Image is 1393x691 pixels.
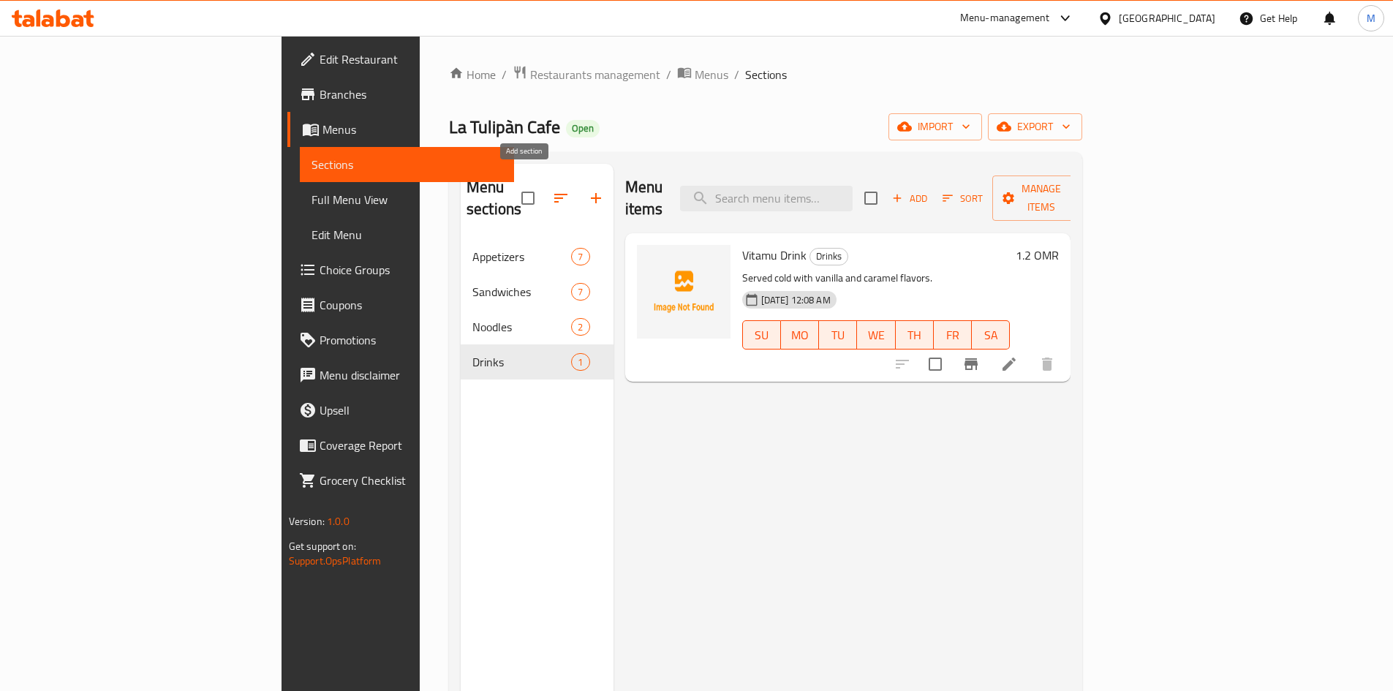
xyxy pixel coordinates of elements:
span: 7 [572,250,589,264]
span: 7 [572,285,589,299]
span: La Tulipàn Cafe [449,110,560,143]
span: Coupons [320,296,502,314]
span: Menu disclaimer [320,366,502,384]
span: SA [978,325,1004,346]
span: Sandwiches [472,283,571,301]
a: Restaurants management [513,65,660,84]
button: SA [972,320,1010,350]
li: / [666,66,671,83]
button: TH [896,320,934,350]
span: import [900,118,970,136]
div: Sandwiches7 [461,274,614,309]
span: Menus [695,66,728,83]
span: Grocery Checklist [320,472,502,489]
div: Drinks1 [461,344,614,380]
a: Menu disclaimer [287,358,514,393]
span: [DATE] 12:08 AM [755,293,837,307]
button: delete [1030,347,1065,382]
div: Open [566,120,600,137]
span: TH [902,325,928,346]
a: Edit Menu [300,217,514,252]
span: Appetizers [472,248,571,265]
span: Manage items [1004,180,1079,216]
span: Menus [322,121,502,138]
span: Vitamu Drink [742,244,807,266]
input: search [680,186,853,211]
span: Sort [943,190,983,207]
a: Promotions [287,322,514,358]
span: Select all sections [513,183,543,214]
span: Edit Menu [312,226,502,243]
span: Add item [886,187,933,210]
a: Menus [287,112,514,147]
span: 2 [572,320,589,334]
span: Choice Groups [320,261,502,279]
span: Get support on: [289,537,356,556]
h6: 1.2 OMR [1016,245,1059,265]
span: TU [825,325,851,346]
span: FR [940,325,966,346]
span: M [1367,10,1375,26]
a: Sections [300,147,514,182]
div: Drinks [809,248,848,265]
div: Noodles2 [461,309,614,344]
span: Noodles [472,318,571,336]
button: Branch-specific-item [954,347,989,382]
a: Grocery Checklist [287,463,514,498]
span: MO [787,325,813,346]
a: Coverage Report [287,428,514,463]
a: Coupons [287,287,514,322]
span: Restaurants management [530,66,660,83]
div: items [571,248,589,265]
span: Version: [289,512,325,531]
nav: Menu sections [461,233,614,385]
button: import [888,113,982,140]
span: 1 [572,355,589,369]
div: Appetizers7 [461,239,614,274]
a: Choice Groups [287,252,514,287]
a: Branches [287,77,514,112]
a: Edit Restaurant [287,42,514,77]
span: Open [566,122,600,135]
button: WE [857,320,895,350]
span: Drinks [810,248,847,265]
button: Manage items [992,175,1090,221]
nav: breadcrumb [449,65,1082,84]
div: Menu-management [960,10,1050,27]
button: SU [742,320,781,350]
li: / [734,66,739,83]
button: MO [781,320,819,350]
div: items [571,353,589,371]
span: export [1000,118,1071,136]
a: Support.OpsPlatform [289,551,382,570]
button: Sort [939,187,986,210]
img: Vitamu Drink [637,245,731,339]
span: WE [863,325,889,346]
span: Coverage Report [320,437,502,454]
button: TU [819,320,857,350]
button: FR [934,320,972,350]
span: Select section [856,183,886,214]
a: Menus [677,65,728,84]
a: Full Menu View [300,182,514,217]
p: Served cold with vanilla and caramel flavors. [742,269,1011,287]
span: Upsell [320,401,502,419]
h2: Menu items [625,176,663,220]
span: 1.0.0 [327,512,350,531]
span: Select to update [920,349,951,380]
button: export [988,113,1082,140]
span: Add [890,190,929,207]
div: [GEOGRAPHIC_DATA] [1119,10,1215,26]
a: Upsell [287,393,514,428]
span: Edit Restaurant [320,50,502,68]
button: Add [886,187,933,210]
span: SU [749,325,775,346]
span: Drinks [472,353,571,371]
a: Edit menu item [1000,355,1018,373]
span: Branches [320,86,502,103]
span: Sections [745,66,787,83]
span: Sections [312,156,502,173]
